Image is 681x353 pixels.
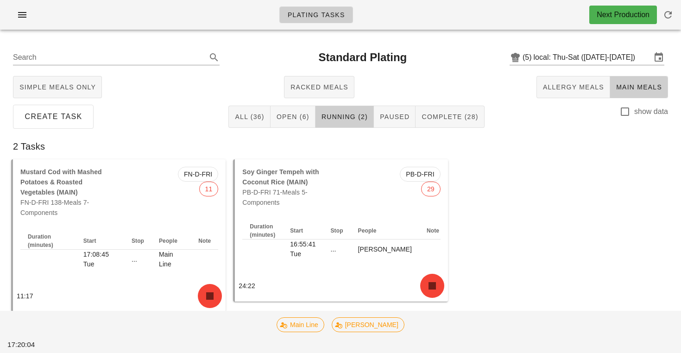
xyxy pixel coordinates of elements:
[13,280,226,312] div: 11:17
[13,105,94,129] button: Create Task
[242,222,283,240] th: Duration (minutes)
[20,168,102,196] b: Mustard Cod with Mashed Potatoes & Roasted Vegetables (MAIN)
[124,250,151,269] td: ...
[151,233,191,250] th: People
[20,233,76,250] th: Duration (minutes)
[24,113,82,121] span: Create Task
[634,107,668,116] label: show data
[523,53,534,62] div: (5)
[235,270,448,302] div: 24:22
[242,168,319,186] b: Soy Ginger Tempeh with Coconut Rice (MAIN)
[276,113,309,120] span: Open (6)
[283,222,323,240] th: Start
[536,76,610,98] button: Allergy Meals
[124,233,151,250] th: Stop
[323,240,351,259] td: ...
[151,250,191,269] td: Main Line
[323,222,351,240] th: Stop
[237,161,341,213] div: PB-D-FRI 71-Meals 5-Components
[616,83,662,91] span: Main Meals
[283,240,323,259] td: 16:55:41 Tue
[76,233,124,250] th: Start
[6,338,62,352] div: 17:20:04
[406,167,434,181] span: PB-D-FRI
[6,132,675,161] div: 2 Tasks
[287,11,345,19] span: Plating Tasks
[315,106,374,128] button: Running (2)
[271,106,315,128] button: Open (6)
[15,161,120,223] div: FN-D-FRI 138-Meals 7-Components
[421,113,478,120] span: Complete (28)
[338,318,398,332] span: [PERSON_NAME]
[13,76,102,98] button: Simple Meals Only
[351,222,419,240] th: People
[184,167,212,181] span: FN-D-FRI
[228,106,270,128] button: All (36)
[205,182,213,196] span: 11
[76,250,124,269] td: 17:08:45 Tue
[419,222,447,240] th: Note
[234,113,264,120] span: All (36)
[321,113,368,120] span: Running (2)
[290,83,348,91] span: Racked Meals
[597,9,649,20] div: Next Production
[416,106,484,128] button: Complete (28)
[319,49,407,66] h2: Standard Plating
[19,83,96,91] span: Simple Meals Only
[427,182,435,196] span: 29
[284,76,354,98] button: Racked Meals
[542,83,604,91] span: Allergy Meals
[191,233,218,250] th: Note
[283,318,318,332] span: Main Line
[379,113,410,120] span: Paused
[279,6,353,23] a: Plating Tasks
[374,106,416,128] button: Paused
[351,240,419,259] td: [PERSON_NAME]
[610,76,668,98] button: Main Meals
